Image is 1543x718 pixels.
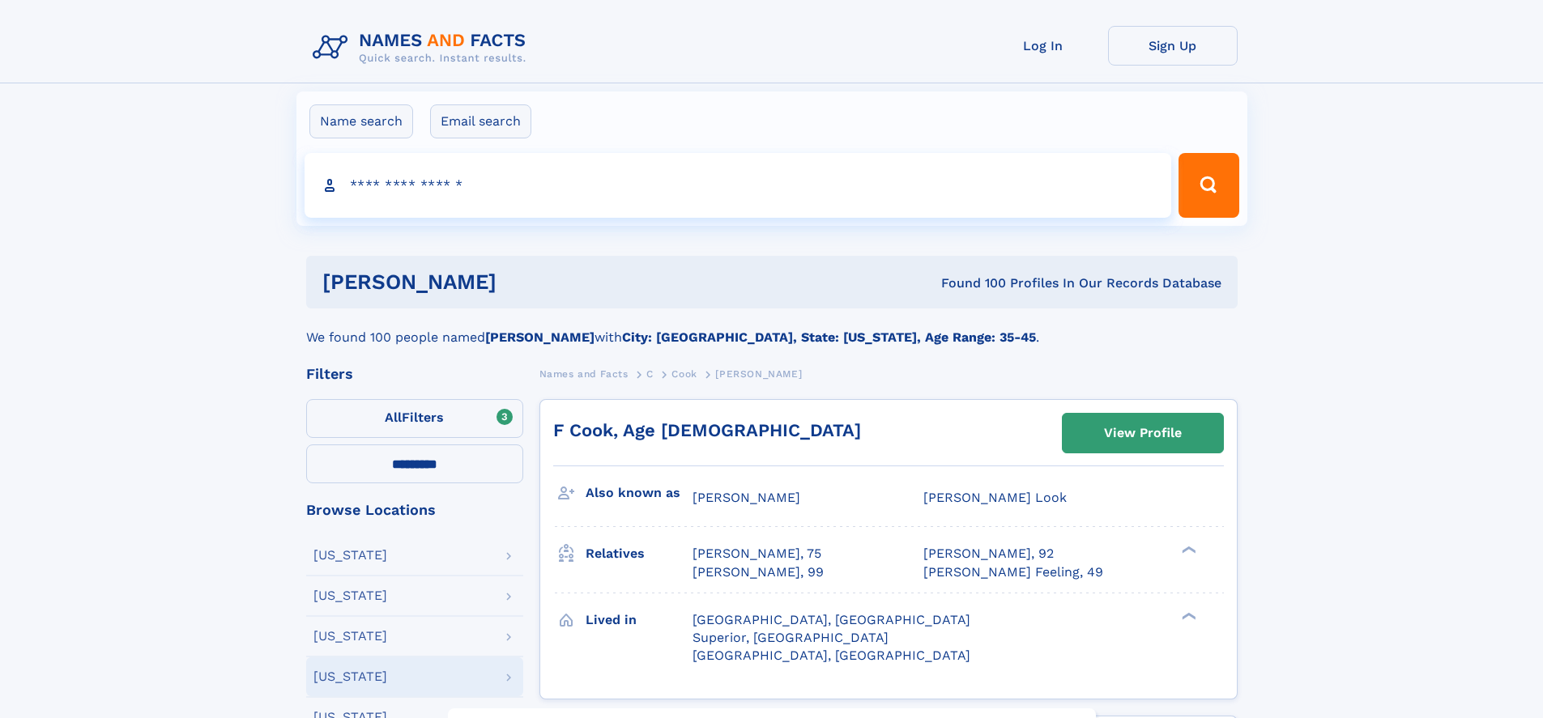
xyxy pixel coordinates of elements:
[306,399,523,438] label: Filters
[306,308,1238,347] div: We found 100 people named with .
[671,368,697,380] span: Cook
[923,545,1054,563] a: [PERSON_NAME], 92
[646,363,654,384] a: C
[553,420,861,440] a: F Cook, Age [DEMOGRAPHIC_DATA]
[1108,26,1238,66] a: Sign Up
[1178,545,1197,555] div: ❯
[306,26,539,70] img: Logo Names and Facts
[1179,153,1238,218] button: Search Button
[693,612,970,627] span: [GEOGRAPHIC_DATA], [GEOGRAPHIC_DATA]
[622,329,1036,345] b: City: [GEOGRAPHIC_DATA], State: [US_STATE], Age Range: 35-45
[322,272,719,292] h1: [PERSON_NAME]
[1063,414,1223,452] a: View Profile
[305,153,1172,218] input: search input
[430,104,531,138] label: Email search
[646,368,654,380] span: C
[586,606,693,634] h3: Lived in
[693,545,821,563] a: [PERSON_NAME], 75
[923,563,1103,581] a: [PERSON_NAME] Feeling, 49
[313,630,387,643] div: [US_STATE]
[309,104,413,138] label: Name search
[385,410,402,425] span: All
[313,549,387,562] div: [US_STATE]
[671,363,697,384] a: Cook
[313,670,387,683] div: [US_STATE]
[539,363,629,384] a: Names and Facts
[718,274,1221,292] div: Found 100 Profiles In Our Records Database
[923,490,1067,505] span: [PERSON_NAME] Look
[485,329,595,345] b: [PERSON_NAME]
[586,479,693,507] h3: Also known as
[586,540,693,567] h3: Relatives
[306,367,523,381] div: Filters
[693,630,889,645] span: Superior, [GEOGRAPHIC_DATA]
[693,648,970,663] span: [GEOGRAPHIC_DATA], [GEOGRAPHIC_DATA]
[1178,610,1197,621] div: ❯
[313,589,387,602] div: [US_STATE]
[306,503,523,517] div: Browse Locations
[715,368,802,380] span: [PERSON_NAME]
[693,490,800,505] span: [PERSON_NAME]
[693,563,824,581] a: [PERSON_NAME], 99
[1104,414,1182,452] div: View Profile
[978,26,1108,66] a: Log In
